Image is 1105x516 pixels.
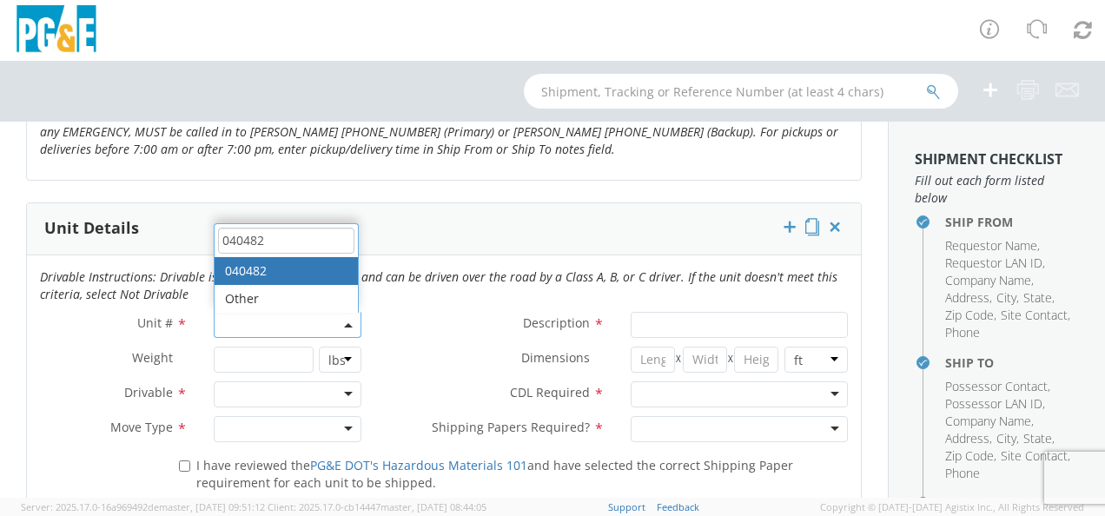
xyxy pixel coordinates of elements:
[124,384,173,400] span: Drivable
[945,378,1048,394] span: Possessor Contact
[132,349,173,366] span: Weight
[945,413,1031,429] span: Company Name
[110,419,173,435] span: Move Type
[13,5,100,56] img: pge-logo-06675f144f4cfa6a6814.png
[631,347,675,373] input: Length
[996,289,1016,306] span: City
[521,349,590,366] span: Dimensions
[215,285,358,313] li: Other
[524,74,958,109] input: Shipment, Tracking or Reference Number (at least 4 chars)
[196,457,793,491] span: I have reviewed the and have selected the correct Shipping Paper requirement for each unit to be ...
[945,237,1037,254] span: Requestor Name
[945,307,996,324] li: ,
[40,268,837,302] i: Drivable Instructions: Drivable is a unit that is roadworthy and can be driven over the road by a...
[945,307,994,323] span: Zip Code
[945,430,989,447] span: Address
[1001,447,1070,465] li: ,
[945,356,1079,369] h4: Ship To
[945,447,994,464] span: Zip Code
[657,500,699,513] a: Feedback
[1001,307,1070,324] li: ,
[945,272,1031,288] span: Company Name
[820,500,1084,514] span: Copyright © [DATE]-[DATE] Agistix Inc., All Rights Reserved
[996,289,1019,307] li: ,
[675,347,683,373] span: X
[432,419,590,435] span: Shipping Papers Required?
[1001,447,1068,464] span: Site Contact
[915,172,1079,207] span: Fill out each form listed below
[137,314,173,331] span: Unit #
[310,457,527,473] a: PG&E DOT's Hazardous Materials 101
[1023,430,1055,447] li: ,
[683,347,727,373] input: Width
[945,395,1045,413] li: ,
[945,395,1042,412] span: Possessor LAN ID
[727,347,735,373] span: X
[179,460,190,472] input: I have reviewed thePG&E DOT's Hazardous Materials 101and have selected the correct Shipping Paper...
[734,347,778,373] input: Height
[510,384,590,400] span: CDL Required
[945,413,1034,430] li: ,
[945,378,1050,395] li: ,
[1023,289,1052,306] span: State
[44,220,139,237] h3: Unit Details
[996,430,1016,447] span: City
[945,255,1042,271] span: Requestor LAN ID
[1023,430,1052,447] span: State
[945,289,989,306] span: Address
[945,272,1034,289] li: ,
[945,289,992,307] li: ,
[159,500,265,513] span: master, [DATE] 09:51:12
[945,255,1045,272] li: ,
[945,465,980,481] span: Phone
[21,500,265,513] span: Server: 2025.17.0-16a969492de
[945,237,1040,255] li: ,
[996,430,1019,447] li: ,
[380,500,486,513] span: master, [DATE] 08:44:05
[523,314,590,331] span: Description
[268,500,486,513] span: Client: 2025.17.0-cb14447
[608,500,645,513] a: Support
[215,257,358,285] li: 040482
[40,106,838,157] i: After Hours Instructions: Any shipment request submitted after normal business hours (7:00 am - 5...
[945,215,1079,228] h4: Ship From
[945,324,980,341] span: Phone
[915,149,1062,169] strong: Shipment Checklist
[1001,307,1068,323] span: Site Contact
[945,447,996,465] li: ,
[1023,289,1055,307] li: ,
[945,430,992,447] li: ,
